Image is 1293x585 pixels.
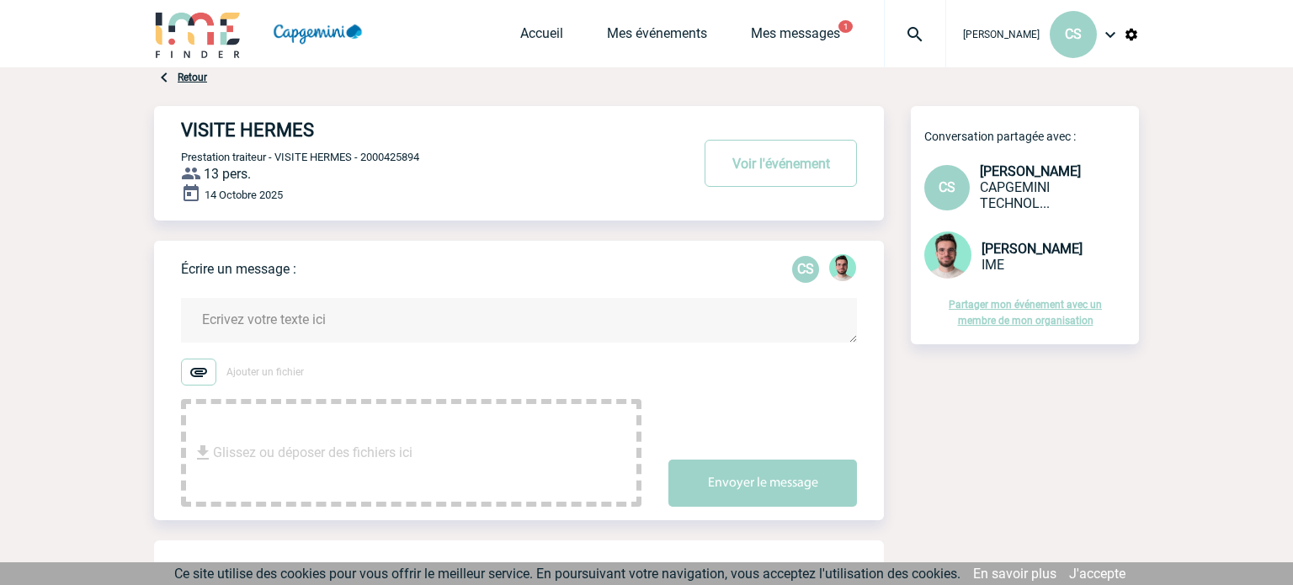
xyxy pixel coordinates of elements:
span: [PERSON_NAME] [980,163,1081,179]
a: Accueil [520,25,563,49]
span: IME [982,257,1004,273]
img: 121547-2.png [829,254,856,281]
div: Cécile SCHUCK [792,256,819,283]
p: Écrire un message : [181,261,296,277]
span: Ce site utilise des cookies pour vous offrir le meilleur service. En poursuivant votre navigation... [174,566,960,582]
a: J'accepte [1069,566,1125,582]
img: 121547-2.png [924,231,971,279]
span: CAPGEMINI TECHNOLOGY SERVICES [980,179,1050,211]
a: Mes messages [751,25,840,49]
span: 13 pers. [204,166,251,182]
span: CS [939,179,955,195]
a: Mes événements [607,25,707,49]
span: CS [1065,26,1082,42]
button: 1 [838,20,853,33]
p: CS [792,256,819,283]
a: Retour [178,72,207,83]
p: Conversation partagée avec : [924,130,1139,143]
span: Prestation traiteur - VISITE HERMES - 2000425894 [181,151,419,163]
button: Envoyer le message [668,460,857,507]
div: Benjamin ROLAND [829,254,856,285]
span: 14 Octobre 2025 [205,189,283,201]
span: [PERSON_NAME] [963,29,1040,40]
img: IME-Finder [154,10,242,58]
button: Voir l'événement [705,140,857,187]
a: Partager mon événement avec un membre de mon organisation [949,299,1102,327]
img: file_download.svg [193,443,213,463]
h4: VISITE HERMES [181,120,640,141]
span: Glissez ou déposer des fichiers ici [213,411,412,495]
a: En savoir plus [973,566,1056,582]
span: [PERSON_NAME] [982,241,1083,257]
span: Ajouter un fichier [226,366,304,378]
